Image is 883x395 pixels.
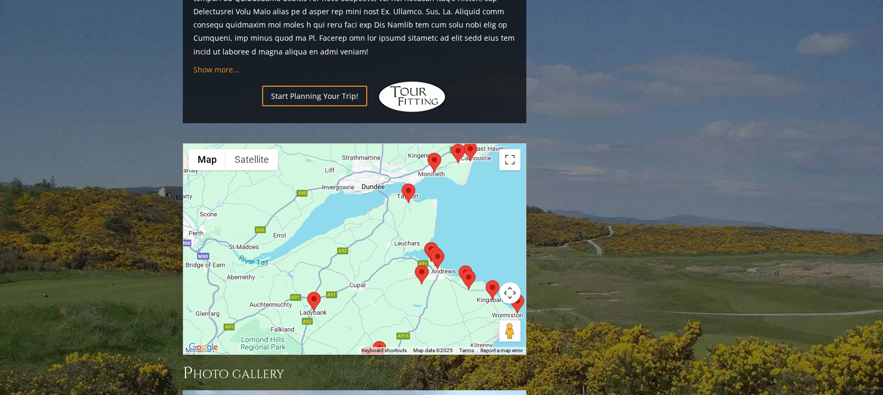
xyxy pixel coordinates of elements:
[499,282,520,304] button: Map camera controls
[413,347,453,353] span: Map data ©2025
[480,347,523,353] a: Report a map error
[226,149,278,170] button: Show satellite imagery
[378,81,447,113] img: Hidden Links
[186,341,221,354] a: Open this area in Google Maps (opens a new window)
[499,320,520,342] button: Drag Pegman onto the map to open Street View
[459,347,474,353] a: Terms (opens in new tab)
[189,149,226,170] button: Show street map
[186,341,221,354] img: Google
[193,65,239,75] a: Show more...
[262,86,367,106] a: Start Planning Your Trip!
[499,149,520,170] button: Toggle fullscreen view
[361,347,407,354] button: Keyboard shortcuts
[183,363,526,384] h3: Photo Gallery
